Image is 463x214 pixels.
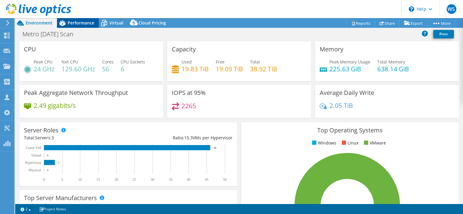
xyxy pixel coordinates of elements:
[102,66,114,72] h4: 56
[35,205,70,213] a: Project Notes
[433,30,454,38] a: Print
[184,135,193,141] span: 15.3
[138,20,166,26] span: Cloud Pricing
[132,177,136,182] text: 25
[109,20,123,26] span: Virtual
[47,154,48,157] text: 0
[375,18,400,28] a: Share
[121,59,145,65] span: CPU Sockets
[362,140,386,146] li: VMware
[26,146,41,150] text: Guest VM
[169,177,172,182] text: 35
[24,89,128,96] h3: Peak Aggregate Network Throughput
[172,46,196,53] h3: Capacity
[427,18,455,28] a: More
[377,59,405,65] span: Total Memory
[34,66,55,72] h4: 24 GHz
[24,127,58,134] h3: Server Roles
[311,140,336,146] li: Windows
[250,66,277,72] h4: 38.92 TiB
[346,18,375,28] a: Reports
[409,6,414,12] svg: \n
[24,135,128,141] div: Total Servers:
[182,66,209,72] h4: 19.83 TiB
[329,102,353,109] h4: 2.05 TiB
[24,202,232,209] h4: Total Manufacturers:
[102,59,114,65] span: Cores
[62,66,95,72] h4: 129.60 GHz
[34,59,52,65] span: Peak CPU
[246,127,454,134] h3: Top Operating Systems
[216,66,243,72] h4: 19.09 TiB
[43,177,45,182] text: 0
[121,66,145,72] h4: 6
[447,4,456,14] span: WS
[68,20,94,26] span: Performance
[26,20,52,26] span: Environment
[182,59,192,65] span: Used
[151,177,154,182] text: 30
[25,160,41,165] text: Hypervisor
[271,203,283,208] tspan: ESXi 7.0
[260,203,271,208] tspan: 100.0%
[320,89,374,96] h3: Average Daily Write
[214,146,217,149] text: 46
[399,18,428,28] a: Export
[31,153,42,157] text: Virtual
[329,59,370,65] span: Peak Memory Usage
[115,177,118,182] text: 20
[205,177,208,182] text: 45
[24,46,36,53] h3: CPU
[250,59,260,65] span: Total
[96,177,100,182] text: 15
[61,177,63,182] text: 5
[52,135,54,141] span: 3
[172,89,206,96] h3: IOPS at 95%
[329,66,370,72] h4: 225.63 GiB
[223,177,227,182] text: 50
[182,102,196,109] h4: 2265
[377,66,409,72] h4: 638.14 GiB
[28,168,41,172] text: Physical
[340,140,358,146] li: Linux
[320,46,343,53] h3: Memory
[20,31,83,37] h1: Metro [DATE] Scan
[58,161,59,164] text: 3
[16,205,35,213] a: 2
[216,59,225,65] span: Free
[47,169,48,172] text: 0
[34,102,76,109] h4: 2.49 gigabits/s
[62,59,78,65] span: Net CPU
[24,195,97,201] h3: Top Server Manufacturers
[128,135,232,141] div: Ratio: VMs per Hypervisor
[63,203,65,208] span: 1
[187,177,190,182] text: 40
[78,177,82,182] text: 10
